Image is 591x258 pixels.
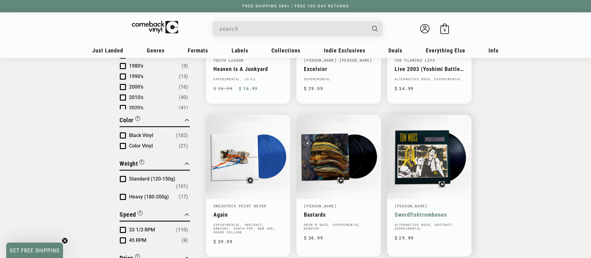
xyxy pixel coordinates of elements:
[10,247,60,254] span: GET FREE SHIPPING
[213,58,244,63] a: Youth Lagoon
[119,211,136,218] span: Speed
[179,104,188,112] span: Number of products: (41)
[129,194,169,200] span: Heavy (180-200g)
[182,237,188,244] span: Number of products: (8)
[129,132,153,138] span: Black Vinyl
[119,115,140,126] button: Filter by Color
[129,237,146,243] span: 45 RPM
[304,66,373,72] a: Excelsior
[147,47,165,54] span: Genres
[304,58,372,63] a: [PERSON_NAME] [PERSON_NAME]
[213,66,283,72] a: Heaven Is A Junkyard
[129,94,143,100] span: 2010's
[426,47,465,54] span: Everything Else
[129,176,175,182] span: Standard (120-150g)
[304,203,337,208] a: [PERSON_NAME]
[179,83,188,91] span: Number of products: (16)
[188,47,208,54] span: Formats
[367,21,384,36] button: Search
[129,73,143,79] span: 1990's
[6,243,63,258] div: GET FREE SHIPPINGClose teaser
[176,226,188,234] span: Number of products: (110)
[213,21,383,36] div: Search
[182,62,188,70] span: Number of products: (9)
[444,28,446,32] span: 0
[176,183,188,190] span: Number of products: (101)
[232,47,248,54] span: Labels
[179,193,188,201] span: Number of products: (17)
[488,47,499,54] span: Info
[129,143,153,149] span: Color Vinyl
[395,203,428,208] a: [PERSON_NAME]
[388,47,402,54] span: Deals
[395,211,464,218] a: Swordfishtrombones
[213,203,266,208] a: Oneohtrix Point Never
[179,94,188,101] span: Number of products: (40)
[220,23,366,35] input: When autocomplete results are available use up and down arrows to review and enter to select
[92,47,123,54] span: Just Landed
[176,132,188,139] span: Number of products: (102)
[395,66,464,72] a: Live 2003 (Yoshimi Battles The Pink Robots Live At [GEOGRAPHIC_DATA], [GEOGRAPHIC_DATA], [GEOGRAP...
[213,211,283,218] a: Again
[304,211,373,218] a: Bastards
[179,142,188,150] span: Number of products: (21)
[129,84,143,90] span: 2000's
[119,116,134,124] span: Color
[129,105,143,111] span: 2020's
[119,160,138,167] span: Weight
[236,4,355,8] a: FREE SHIPPING $89+ | FREE 100-DAY RETURNS
[179,73,188,80] span: Number of products: (13)
[119,159,144,170] button: Filter by Weight
[395,58,435,63] a: The Flaming Lips
[129,63,143,69] span: 1980's
[129,227,155,233] span: 33 1/3 RPM
[271,47,300,54] span: Collections
[62,238,68,244] button: Close teaser
[324,47,365,54] span: Indie Exclusives
[119,210,143,221] button: Filter by Speed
